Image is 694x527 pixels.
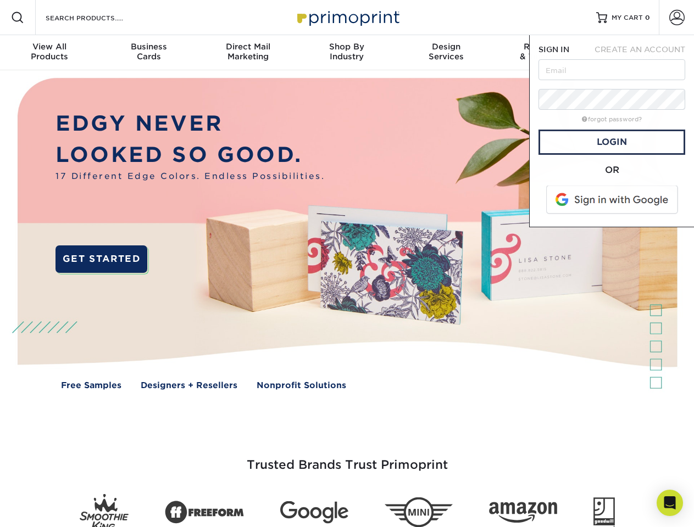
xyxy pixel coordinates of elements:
div: OR [538,164,685,177]
a: forgot password? [582,116,642,123]
img: Goodwill [593,497,615,527]
a: GET STARTED [55,245,147,273]
span: Design [397,42,496,52]
img: Amazon [489,502,557,523]
input: SEARCH PRODUCTS..... [45,11,152,24]
a: Designers + Resellers [141,379,237,392]
span: 17 Different Edge Colors. Endless Possibilities. [55,170,325,183]
div: Cards [99,42,198,61]
span: SIGN IN [538,45,569,54]
span: Business [99,42,198,52]
a: BusinessCards [99,35,198,70]
div: Industry [297,42,396,61]
p: EDGY NEVER [55,108,325,139]
a: Free Samples [61,379,121,392]
span: 0 [645,14,650,21]
a: Login [538,130,685,155]
a: Nonprofit Solutions [257,379,346,392]
img: Google [280,501,348,524]
a: Resources& Templates [496,35,595,70]
div: & Templates [496,42,595,61]
a: DesignServices [397,35,496,70]
div: Open Intercom Messenger [657,490,683,516]
iframe: Google Customer Reviews [3,494,93,523]
span: Direct Mail [198,42,297,52]
span: Resources [496,42,595,52]
h3: Trusted Brands Trust Primoprint [26,431,669,485]
span: MY CART [612,13,643,23]
div: Marketing [198,42,297,61]
span: Shop By [297,42,396,52]
img: Primoprint [292,5,402,29]
p: LOOKED SO GOOD. [55,139,325,171]
span: CREATE AN ACCOUNT [595,45,685,54]
div: Services [397,42,496,61]
a: Shop ByIndustry [297,35,396,70]
a: Direct MailMarketing [198,35,297,70]
input: Email [538,59,685,80]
